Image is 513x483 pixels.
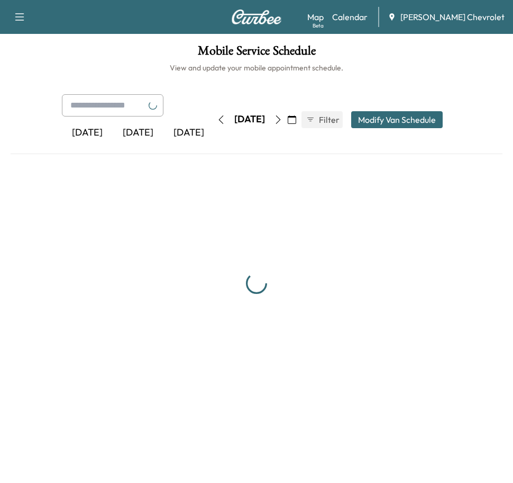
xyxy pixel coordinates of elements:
span: Filter [319,113,338,126]
span: [PERSON_NAME] Chevrolet [400,11,505,23]
h6: View and update your mobile appointment schedule. [11,62,502,73]
a: Calendar [332,11,368,23]
div: [DATE] [163,121,214,145]
div: [DATE] [234,113,265,126]
button: Filter [301,111,343,128]
a: MapBeta [307,11,324,23]
img: Curbee Logo [231,10,282,24]
div: Beta [313,22,324,30]
h1: Mobile Service Schedule [11,44,502,62]
button: Modify Van Schedule [351,111,443,128]
div: [DATE] [62,121,113,145]
div: [DATE] [113,121,163,145]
